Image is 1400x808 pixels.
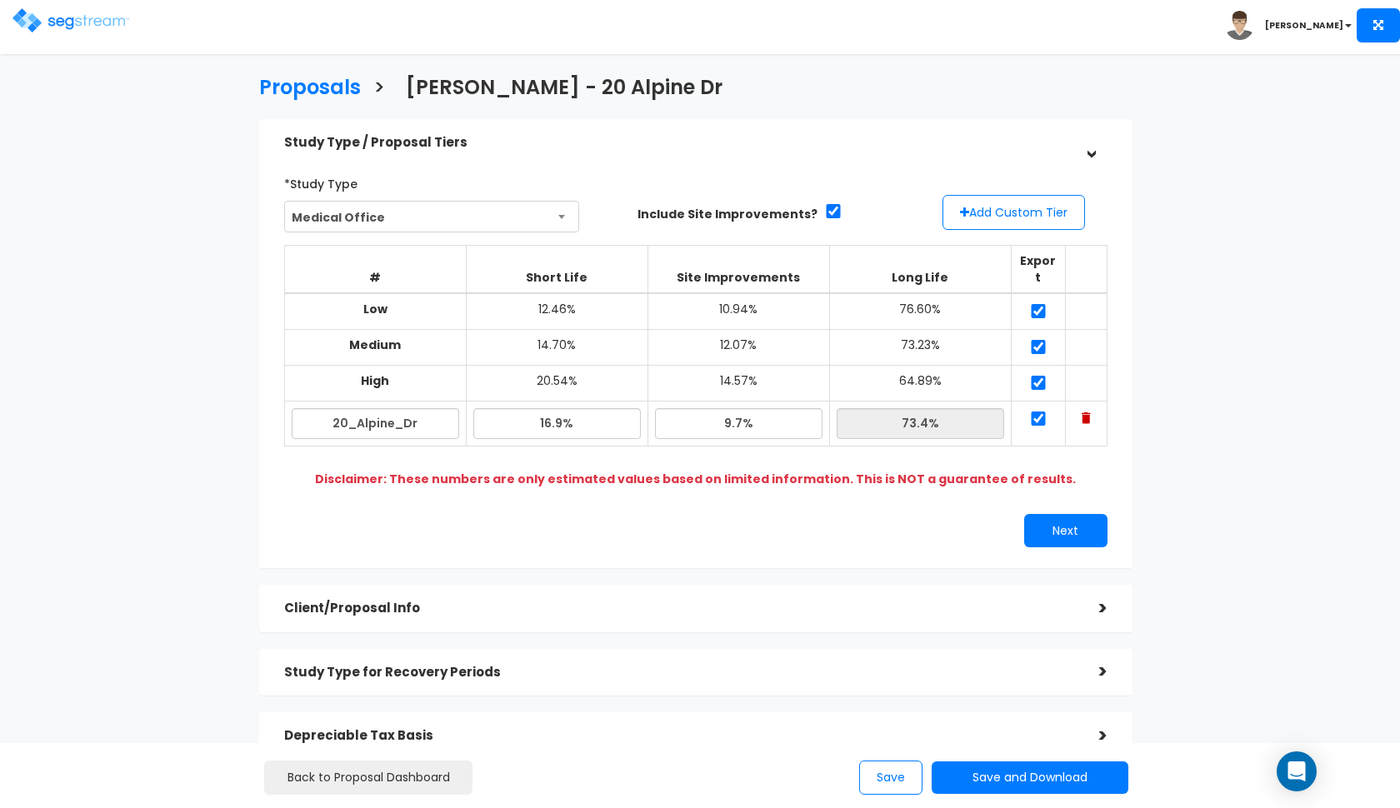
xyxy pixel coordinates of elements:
span: Medical Office [284,201,580,232]
img: Trash Icon [1082,412,1091,424]
a: Back to Proposal Dashboard [264,761,472,795]
label: Include Site Improvements? [637,206,817,222]
td: 12.07% [647,330,829,366]
div: > [1074,596,1107,621]
th: # [284,246,466,294]
button: Save and Download [932,761,1128,794]
h5: Study Type / Proposal Tiers [284,136,1074,150]
button: Next [1024,514,1107,547]
b: Low [363,301,387,317]
a: [PERSON_NAME] - 20 Alpine Dr [393,60,722,111]
h5: Client/Proposal Info [284,601,1074,616]
div: > [1074,723,1107,749]
img: logo.png [12,8,129,32]
td: 10.94% [647,293,829,330]
b: Medium [349,337,401,353]
a: Proposals [247,60,361,111]
label: *Study Type [284,170,357,192]
b: Disclaimer: These numbers are only estimated values based on limited information. This is NOT a g... [315,471,1076,487]
td: 76.60% [829,293,1011,330]
th: Export [1011,246,1065,294]
div: > [1077,126,1103,159]
td: 64.89% [829,366,1011,402]
td: 14.70% [466,330,647,366]
h3: > [373,77,385,102]
button: Add Custom Tier [942,195,1085,230]
b: High [361,372,389,389]
h5: Study Type for Recovery Periods [284,666,1074,680]
h5: Depreciable Tax Basis [284,729,1074,743]
th: Short Life [466,246,647,294]
td: 20.54% [466,366,647,402]
button: Save [859,761,922,795]
img: avatar.png [1225,11,1254,40]
div: Open Intercom Messenger [1277,751,1317,791]
td: 12.46% [466,293,647,330]
h3: [PERSON_NAME] - 20 Alpine Dr [406,77,722,102]
td: 14.57% [647,366,829,402]
th: Long Life [829,246,1011,294]
div: > [1074,659,1107,685]
b: [PERSON_NAME] [1265,19,1343,32]
span: Medical Office [285,202,579,233]
th: Site Improvements [647,246,829,294]
td: 73.23% [829,330,1011,366]
h3: Proposals [259,77,361,102]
